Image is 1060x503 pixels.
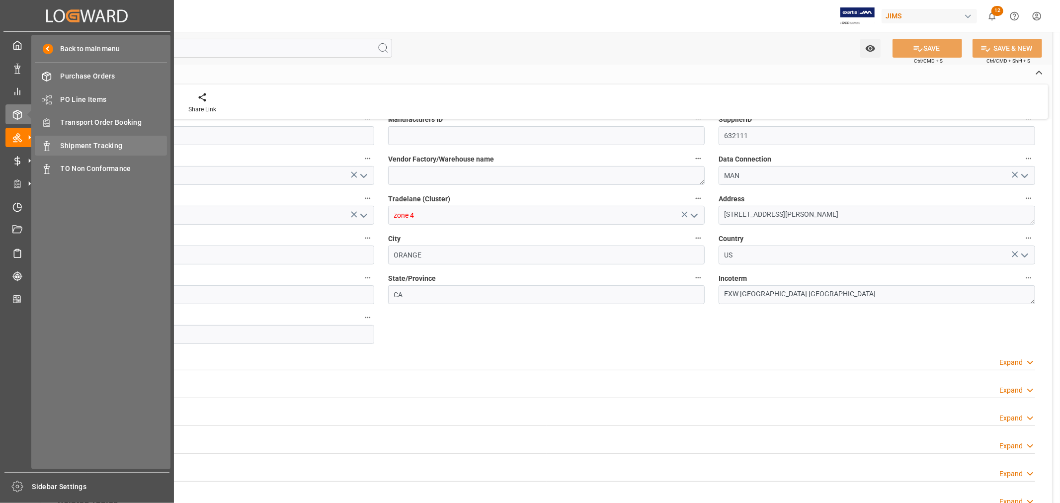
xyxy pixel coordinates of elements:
textarea: [STREET_ADDRESS][PERSON_NAME] [719,206,1035,225]
button: Location ID [361,112,374,125]
span: PO Line Items [61,94,167,105]
span: Country [719,234,743,244]
span: Ctrl/CMD + S [914,57,943,65]
textarea: EXW [GEOGRAPHIC_DATA] [GEOGRAPHIC_DATA] [719,285,1035,304]
button: Tradelane (Origin) [361,192,374,205]
button: Tradelane (Cluster) [692,192,705,205]
span: Purchase Orders [61,71,167,82]
button: open menu [356,208,371,223]
button: Vendor Factory/Warehouse name [692,152,705,165]
button: show 12 new notifications [981,5,1003,27]
span: Address [719,194,744,204]
button: City [692,232,705,245]
button: Main Location [361,152,374,165]
input: Search Fields [46,39,392,58]
span: Sidebar Settings [32,482,170,492]
button: Data Connection [1022,152,1035,165]
button: open menu [1017,248,1032,263]
button: Incoterm [1022,271,1035,284]
button: Address [1022,192,1035,205]
div: Share Link [188,105,216,114]
div: Expand [999,441,1023,451]
span: Incoterm [719,273,747,284]
a: Timeslot Management V2 [5,197,168,216]
span: Tradelane (Cluster) [388,194,450,204]
span: Transport Order Booking [61,117,167,128]
a: Tracking Shipment [5,266,168,286]
span: TO Non Conformance [61,164,167,174]
button: open menu [860,39,881,58]
a: Shipment Tracking [35,136,167,155]
a: My Cockpit [5,35,168,55]
a: TO Non Conformance [35,159,167,178]
a: CO2 Calculator [5,289,168,309]
a: PO Line Items [35,89,167,109]
div: Expand [999,413,1023,423]
button: SAVE & NEW [973,39,1042,58]
a: Transport Order Booking [35,113,167,132]
img: Exertis%20JAM%20-%20Email%20Logo.jpg_1722504956.jpg [840,7,875,25]
button: open menu [1017,168,1032,183]
a: Data Management [5,58,168,78]
a: Purchase Orders [35,67,167,86]
span: Data Connection [719,154,771,165]
span: SupplierID [719,114,752,125]
span: Manufacturers ID [388,114,443,125]
button: Help Center [1003,5,1026,27]
button: Port of Origin [361,232,374,245]
div: Expand [999,469,1023,479]
span: Shipment Tracking [61,141,167,151]
button: JIMS [882,6,981,25]
button: SAVE [893,39,962,58]
a: Document Management [5,220,168,240]
div: Expand [999,357,1023,368]
a: Sailing Schedules [5,243,168,262]
button: Country [1022,232,1035,245]
span: City [388,234,401,244]
div: JIMS [882,9,977,23]
a: My Reports [5,82,168,101]
span: State/Province [388,273,436,284]
button: open menu [686,208,701,223]
button: Postal Code [361,271,374,284]
button: SupplierID [1022,112,1035,125]
span: Vendor Factory/Warehouse name [388,154,494,165]
span: Ctrl/CMD + Shift + S [986,57,1030,65]
button: State/Province [692,271,705,284]
button: open menu [356,168,371,183]
button: Manufacturers ID [692,112,705,125]
span: 12 [991,6,1003,16]
span: Back to main menu [53,44,120,54]
button: Incoterm Code [361,311,374,324]
div: Expand [999,385,1023,396]
input: Type to search/select [719,246,1035,264]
